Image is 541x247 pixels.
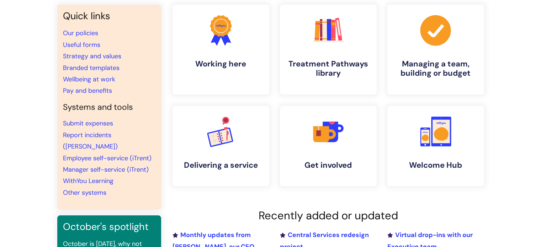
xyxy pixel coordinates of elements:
a: Employee self-service (iTrent) [63,154,152,162]
a: Report incidents ([PERSON_NAME]) [63,131,118,151]
h4: Delivering a service [178,161,264,170]
a: Pay and benefits [63,86,112,95]
a: Delivering a service [173,106,269,186]
a: Submit expenses [63,119,113,128]
a: Get involved [280,106,377,186]
h4: Welcome Hub [393,161,478,170]
h2: Recently added or updated [173,209,484,222]
h4: Systems and tools [63,102,155,112]
a: WithYou Learning [63,177,113,185]
h4: Treatment Pathways library [286,59,371,78]
h3: Quick links [63,10,155,22]
h4: Get involved [286,161,371,170]
a: Strategy and values [63,52,121,60]
a: Other systems [63,188,106,197]
a: Welcome Hub [387,106,484,186]
a: Manager self-service (iTrent) [63,165,149,174]
h4: Managing a team, building or budget [393,59,478,78]
h3: October's spotlight [63,221,155,232]
a: Treatment Pathways library [280,5,377,95]
h4: Working here [178,59,264,69]
a: Branded templates [63,64,120,72]
a: Our policies [63,29,98,37]
a: Working here [173,5,269,95]
a: Managing a team, building or budget [387,5,484,95]
a: Wellbeing at work [63,75,115,84]
a: Useful forms [63,41,100,49]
